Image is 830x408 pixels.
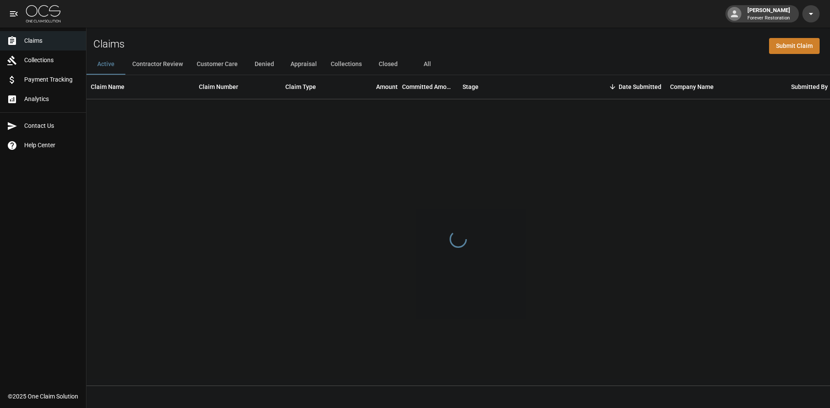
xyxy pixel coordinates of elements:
div: Date Submitted [588,75,666,99]
button: Active [86,54,125,75]
div: Stage [463,75,479,99]
span: Contact Us [24,121,79,130]
div: Date Submitted [619,75,661,99]
div: Committed Amount [402,75,454,99]
span: Claims [24,36,79,45]
div: Company Name [670,75,714,99]
div: Amount [346,75,402,99]
button: Collections [324,54,369,75]
div: Committed Amount [402,75,458,99]
div: [PERSON_NAME] [744,6,794,22]
div: Claim Number [199,75,238,99]
a: Submit Claim [769,38,820,54]
div: Claim Name [91,75,124,99]
span: Analytics [24,95,79,104]
button: Sort [607,81,619,93]
div: Amount [376,75,398,99]
button: All [408,54,447,75]
div: © 2025 One Claim Solution [8,392,78,401]
div: Submitted By [791,75,828,99]
button: Appraisal [284,54,324,75]
button: Closed [369,54,408,75]
div: dynamic tabs [86,54,830,75]
button: Customer Care [190,54,245,75]
div: Company Name [666,75,787,99]
button: Contractor Review [125,54,190,75]
div: Claim Number [195,75,281,99]
span: Help Center [24,141,79,150]
span: Collections [24,56,79,65]
div: Claim Type [281,75,346,99]
div: Stage [458,75,588,99]
h2: Claims [93,38,124,51]
button: Denied [245,54,284,75]
button: open drawer [5,5,22,22]
div: Claim Type [285,75,316,99]
div: Claim Name [86,75,195,99]
span: Payment Tracking [24,75,79,84]
img: ocs-logo-white-transparent.png [26,5,61,22]
p: Forever Restoration [747,15,790,22]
